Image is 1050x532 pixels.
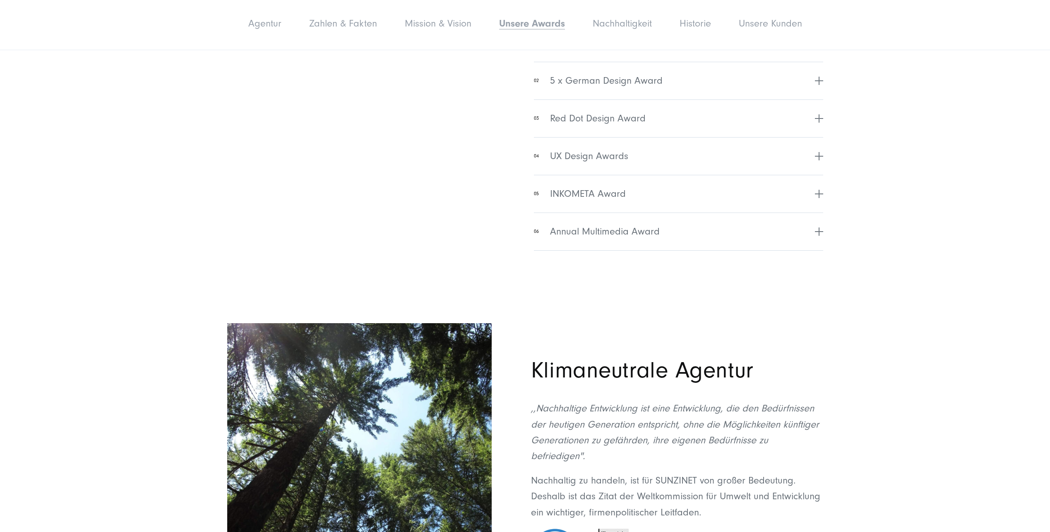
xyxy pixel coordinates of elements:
span: 02 [534,77,539,85]
button: 05INKOMETA Award [534,175,823,213]
span: 06 [534,228,539,235]
span: Red Dot Design Award [550,111,646,126]
span: UX Design Awards [550,149,628,164]
h2: Klimaneutrale Agentur [531,356,823,384]
a: Agentur [248,18,281,29]
button: 025 x German Design Award [534,62,823,99]
a: Zahlen & Fakten [309,18,377,29]
span: 5 x German Design Award [550,73,663,88]
button: 04UX Design Awards [534,137,823,175]
span: 04 [534,152,539,160]
a: Mission & Vision [405,18,471,29]
span: Nachhaltig zu handeln, ist für SUNZINET von großer Bedeutung. Deshalb ist das Zitat der Weltkommi... [531,475,820,518]
a: Nachhaltigkeit [593,18,652,29]
em: ,,Nachhaltige Entwicklung ist eine Entwicklung, die den Bedürfnissen der heutigen Generation ents... [531,403,819,462]
a: Unsere Awards [499,18,565,29]
span: 05 [534,190,539,198]
button: 06Annual Multimedia Award [534,213,823,250]
span: 03 [534,115,539,122]
span: Annual Multimedia Award [550,224,660,239]
button: 03Red Dot Design Award [534,99,823,137]
span: INKOMETA Award [550,186,626,201]
a: Historie [680,18,711,29]
a: Unsere Kunden [739,18,802,29]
